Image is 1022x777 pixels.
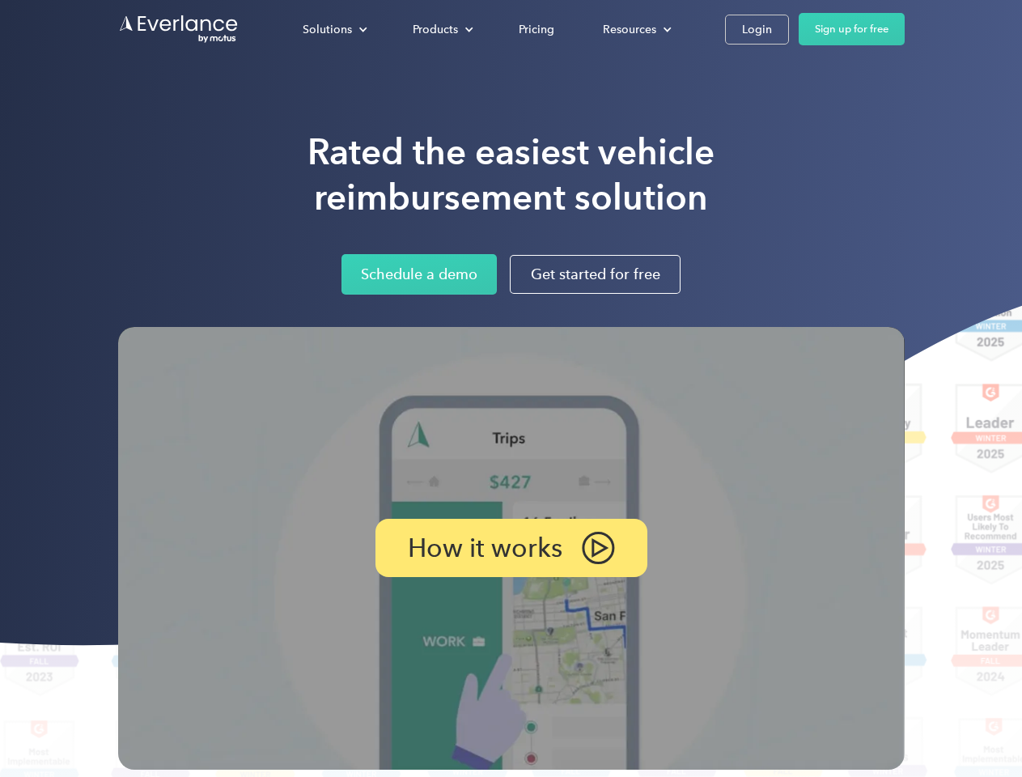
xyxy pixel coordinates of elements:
[725,15,789,45] a: Login
[303,19,352,40] div: Solutions
[307,129,715,220] h1: Rated the easiest vehicle reimbursement solution
[519,19,554,40] div: Pricing
[587,15,685,44] div: Resources
[413,19,458,40] div: Products
[603,19,656,40] div: Resources
[742,19,772,40] div: Login
[397,15,486,44] div: Products
[503,15,570,44] a: Pricing
[341,254,497,295] a: Schedule a demo
[408,538,562,558] p: How it works
[799,13,905,45] a: Sign up for free
[286,15,380,44] div: Solutions
[510,255,681,294] a: Get started for free
[118,14,240,45] a: Go to homepage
